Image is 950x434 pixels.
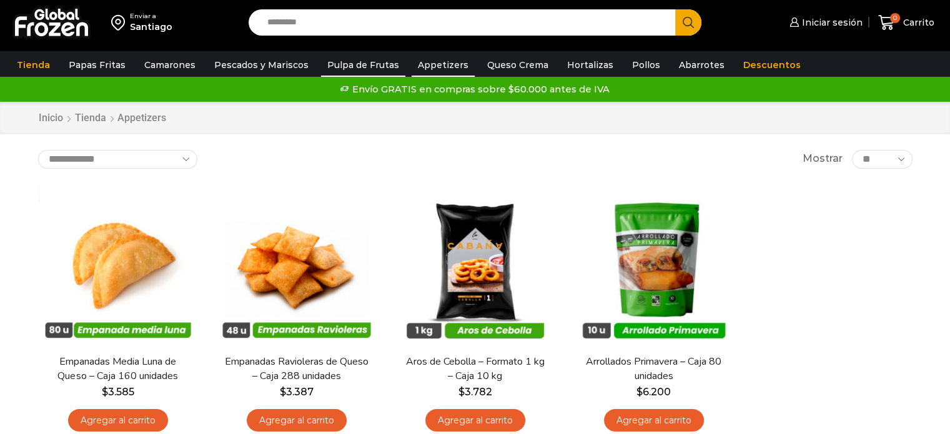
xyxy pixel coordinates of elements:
a: Aros de Cebolla – Formato 1 kg – Caja 10 kg [403,355,547,383]
span: $ [458,386,465,398]
select: Pedido de la tienda [38,150,197,169]
a: Hortalizas [561,53,620,77]
a: Agregar al carrito: “Arrollados Primavera - Caja 80 unidades” [604,409,704,432]
a: Agregar al carrito: “Empanadas Ravioleras de Queso - Caja 288 unidades” [247,409,347,432]
a: Empanadas Ravioleras de Queso – Caja 288 unidades [224,355,368,383]
a: Inicio [38,111,64,126]
bdi: 3.387 [280,386,314,398]
span: Iniciar sesión [799,16,863,29]
img: address-field-icon.svg [111,12,130,33]
a: Empanadas Media Luna de Queso – Caja 160 unidades [46,355,189,383]
a: Camarones [138,53,202,77]
span: $ [102,386,108,398]
button: Search button [675,9,701,36]
a: Pulpa de Frutas [321,53,405,77]
a: Agregar al carrito: “Aros de Cebolla - Formato 1 kg - Caja 10 kg” [425,409,525,432]
div: Enviar a [130,12,172,21]
bdi: 3.782 [458,386,492,398]
a: Pescados y Mariscos [208,53,315,77]
a: Tienda [74,111,107,126]
nav: Breadcrumb [38,111,166,126]
bdi: 6.200 [636,386,671,398]
a: Appetizers [412,53,475,77]
div: Santiago [130,21,172,33]
span: 0 [890,13,900,23]
a: Iniciar sesión [786,10,863,35]
span: Mostrar [803,152,843,166]
a: Arrollados Primavera – Caja 80 unidades [581,355,725,383]
a: Agregar al carrito: “Empanadas Media Luna de Queso - Caja 160 unidades” [68,409,168,432]
h1: Appetizers [117,112,166,124]
a: Pollos [626,53,666,77]
span: $ [636,386,643,398]
a: Queso Crema [481,53,555,77]
a: Papas Fritas [62,53,132,77]
bdi: 3.585 [102,386,134,398]
span: Carrito [900,16,934,29]
a: Descuentos [737,53,807,77]
span: $ [280,386,286,398]
a: Tienda [11,53,56,77]
a: Abarrotes [673,53,731,77]
a: 0 Carrito [875,8,938,37]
